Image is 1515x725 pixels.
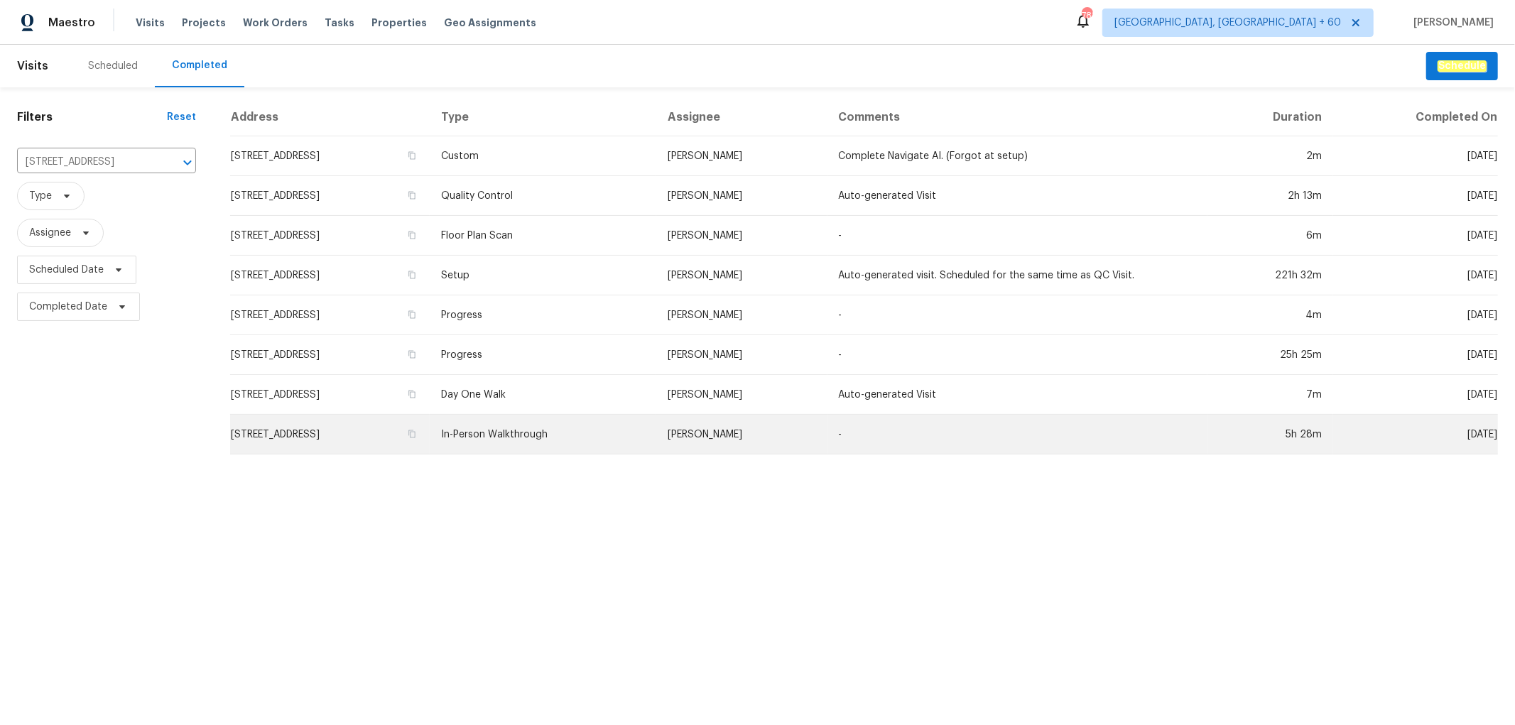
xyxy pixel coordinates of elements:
td: [DATE] [1333,335,1498,375]
td: [DATE] [1333,256,1498,295]
td: 4m [1207,295,1333,335]
td: 5h 28m [1207,415,1333,454]
td: [DATE] [1333,216,1498,256]
td: [STREET_ADDRESS] [230,415,430,454]
span: [PERSON_NAME] [1408,16,1494,30]
button: Copy Address [406,427,418,440]
td: [STREET_ADDRESS] [230,335,430,375]
div: 783 [1082,9,1092,23]
input: Search for an address... [17,151,156,173]
td: 6m [1207,216,1333,256]
td: [DATE] [1333,295,1498,335]
td: [STREET_ADDRESS] [230,256,430,295]
span: Work Orders [243,16,308,30]
td: [STREET_ADDRESS] [230,375,430,415]
th: Duration [1207,99,1333,136]
div: Scheduled [88,59,138,73]
button: Copy Address [406,229,418,241]
td: [DATE] [1333,176,1498,216]
td: Custom [430,136,656,176]
td: [PERSON_NAME] [656,295,827,335]
th: Completed On [1333,99,1498,136]
span: Visits [17,50,48,82]
span: Projects [182,16,226,30]
td: Floor Plan Scan [430,216,656,256]
td: Auto-generated visit. Scheduled for the same time as QC Visit. [827,256,1208,295]
th: Comments [827,99,1208,136]
button: Open [178,153,197,173]
td: In-Person Walkthrough [430,415,656,454]
td: 7m [1207,375,1333,415]
td: Complete Navigate AI. (Forgot at setup) [827,136,1208,176]
span: Visits [136,16,165,30]
td: [PERSON_NAME] [656,375,827,415]
span: [GEOGRAPHIC_DATA], [GEOGRAPHIC_DATA] + 60 [1114,16,1341,30]
h1: Filters [17,110,167,124]
span: Maestro [48,16,95,30]
td: - [827,335,1208,375]
em: Schedule [1438,60,1487,72]
button: Copy Address [406,388,418,400]
button: Copy Address [406,189,418,202]
td: Auto-generated Visit [827,375,1208,415]
td: [PERSON_NAME] [656,136,827,176]
td: Quality Control [430,176,656,216]
td: Auto-generated Visit [827,176,1208,216]
button: Schedule [1426,52,1498,81]
td: Progress [430,335,656,375]
td: [DATE] [1333,415,1498,454]
td: [PERSON_NAME] [656,216,827,256]
span: Geo Assignments [444,16,536,30]
button: Copy Address [406,348,418,361]
td: Progress [430,295,656,335]
span: Completed Date [29,300,107,314]
td: - [827,216,1208,256]
th: Assignee [656,99,827,136]
span: Scheduled Date [29,263,104,277]
td: 25h 25m [1207,335,1333,375]
td: [DATE] [1333,375,1498,415]
div: Reset [167,110,196,124]
td: [STREET_ADDRESS] [230,136,430,176]
td: - [827,415,1208,454]
span: Type [29,189,52,203]
td: - [827,295,1208,335]
td: [STREET_ADDRESS] [230,176,430,216]
td: [DATE] [1333,136,1498,176]
th: Address [230,99,430,136]
td: [PERSON_NAME] [656,335,827,375]
td: [STREET_ADDRESS] [230,295,430,335]
button: Copy Address [406,308,418,321]
td: [STREET_ADDRESS] [230,216,430,256]
td: [PERSON_NAME] [656,415,827,454]
td: Day One Walk [430,375,656,415]
span: Tasks [325,18,354,28]
div: Completed [172,58,227,72]
td: [PERSON_NAME] [656,256,827,295]
th: Type [430,99,656,136]
span: Properties [371,16,427,30]
td: [PERSON_NAME] [656,176,827,216]
td: 2h 13m [1207,176,1333,216]
td: 221h 32m [1207,256,1333,295]
button: Copy Address [406,149,418,162]
td: Setup [430,256,656,295]
button: Copy Address [406,268,418,281]
td: 2m [1207,136,1333,176]
span: Assignee [29,226,71,240]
